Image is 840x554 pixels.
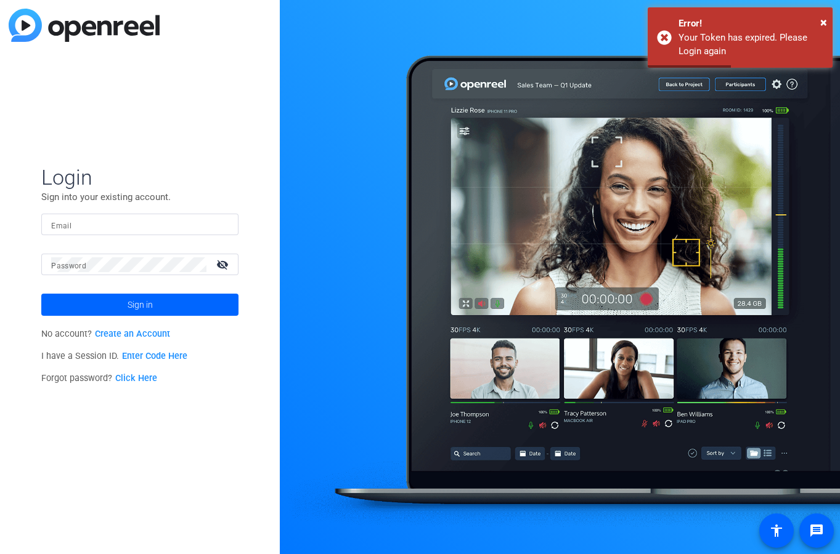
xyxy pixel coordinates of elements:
[9,9,160,42] img: blue-gradient.svg
[41,190,239,204] p: Sign into your existing account.
[51,222,71,230] mat-label: Email
[209,255,239,273] mat-icon: visibility_off
[122,351,187,361] a: Enter Code Here
[41,329,170,339] span: No account?
[51,262,86,270] mat-label: Password
[820,13,827,31] button: Close
[809,523,824,538] mat-icon: message
[41,164,239,190] span: Login
[115,373,157,383] a: Click Here
[41,294,239,316] button: Sign in
[128,289,153,320] span: Sign in
[679,17,823,31] div: Error!
[769,523,784,538] mat-icon: accessibility
[51,217,229,232] input: Enter Email Address
[41,373,157,383] span: Forgot password?
[41,351,187,361] span: I have a Session ID.
[95,329,170,339] a: Create an Account
[679,31,823,58] div: Your Token has expired. Please Login again
[820,15,827,30] span: ×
